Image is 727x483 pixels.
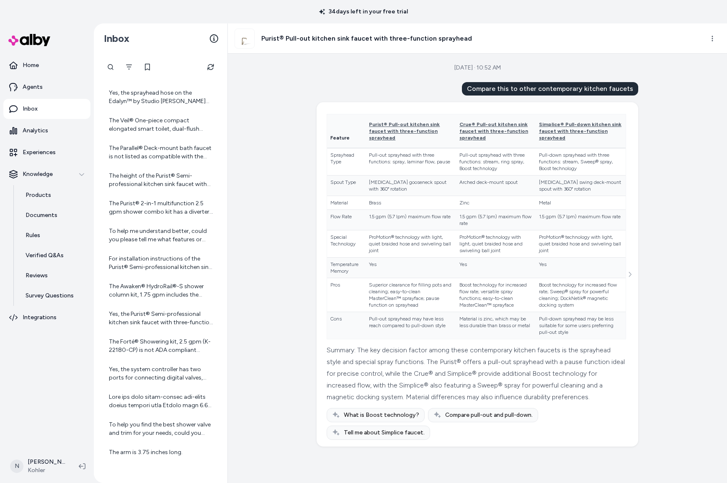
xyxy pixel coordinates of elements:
td: Pull-down sprayhead may be less suitable for some users preferring pull-out style [536,312,626,339]
td: Arched deck-mount spout [456,176,536,196]
span: What is Boost technology? [344,411,419,419]
img: 7505-BV_ISO_d2c0034088_rgb [235,29,254,48]
p: 34 days left in your free trial [314,8,413,16]
td: 1.5 gpm (5.7 lpm) maximum flow rate [456,210,536,230]
p: Reviews [26,271,48,280]
td: Zinc [456,196,536,210]
td: Material is zinc, which may be less durable than brass or metal [456,312,536,339]
div: The Forté® Showering kit, 2.5 gpm (K-22180-CP) is not ADA compliant according to the product deta... [109,338,214,354]
td: Pull-out sprayhead may have less reach compared to pull-down style [366,312,456,339]
a: Lore ips dolo sitam-consec adi-elits doeius tempori utla Etdolo magn 6.62 aliquae adm venia (qui)... [102,388,219,415]
div: To help you find the best shower valve and trim for your needs, could you please tell me what typ... [109,421,214,437]
a: Analytics [3,121,90,141]
p: Products [26,191,51,199]
span: Purist® Pull-out kitchen sink faucet with three-function sprayhead [369,121,440,141]
td: Pull-down sprayhead with three functions: stream, Sweep® spray, Boost technology [536,148,626,176]
td: Pull-out sprayhead with three functions: spray, laminar flow, pause [366,148,456,176]
a: Documents [17,205,90,225]
a: Agents [3,77,90,97]
div: Summary: The key decision factor among these contemporary kitchen faucets is the sprayhead style ... [327,344,626,403]
a: Yes, the Purist® Semi-professional kitchen sink faucet with three-function sprayhead features a u... [102,305,219,332]
a: The Purist® 2-in-1 multifunction 2.5 gpm shower combo kit has a diverter knob that you turn to ch... [102,194,219,221]
h3: Purist® Pull-out kitchen sink faucet with three-function sprayhead [261,34,472,44]
div: The Purist® 2-in-1 multifunction 2.5 gpm shower combo kit has a diverter knob that you turn to ch... [109,199,214,216]
p: Agents [23,83,43,91]
button: See more [625,269,635,279]
td: Yes [536,258,626,278]
a: The Veil® One-piece compact elongated smart toilet, dual-flush features an LED lighting that illu... [102,111,219,138]
td: Boost technology for increased flow rate; versatile spray functions; easy-to-clean MasterClean™ s... [456,278,536,312]
h2: Inbox [104,32,129,45]
div: Yes, the Purist® Semi-professional kitchen sink faucet with three-function sprayhead features a u... [109,310,214,327]
td: [MEDICAL_DATA] gooseneck spout with 360° rotation [366,176,456,196]
a: Yes, the sprayhead hose on the Edalyn™ by Studio [PERSON_NAME] Semi-professional kitchen sink fau... [102,84,219,111]
p: Analytics [23,127,48,135]
td: Flow Rate [327,210,366,230]
div: The Parallel® Deck-mount bath faucet is not listed as compatible with the older 301-k-na valve. I... [109,144,214,161]
a: The Awaken® HydroRail®-S shower column kit, 1.75 gpm includes the following parts with their resp... [102,277,219,304]
div: Yes, the system controller has two ports for connecting digital valves, allowing for a customizab... [109,365,214,382]
a: Products [17,185,90,205]
a: Experiences [3,142,90,163]
a: Inbox [3,99,90,119]
a: The height of the Purist® Semi-professional kitchen sink faucet with three-function sprayhead is ... [102,167,219,194]
a: The Forté® Showering kit, 2.5 gpm (K-22180-CP) is not ADA compliant according to the product deta... [102,333,219,359]
td: Spout Type [327,176,366,196]
p: Inbox [23,105,38,113]
div: For installation instructions of the Purist® Semi-professional kitchen sink faucet with three-fun... [109,255,214,271]
div: [DATE] · 10:52 AM [454,64,501,72]
a: Integrations [3,307,90,328]
img: alby Logo [8,34,50,46]
a: For installation instructions of the Purist® Semi-professional kitchen sink faucet with three-fun... [102,250,219,276]
p: Verified Q&As [26,251,64,260]
div: Yes, the sprayhead hose on the Edalyn™ by Studio [PERSON_NAME] Semi-professional kitchen sink fau... [109,89,214,106]
td: 1.5 gpm (5.7 lpm) maximum flow rate [366,210,456,230]
span: N [10,460,23,473]
a: Verified Q&As [17,245,90,266]
td: 1.5 gpm (5.7 lpm) maximum flow rate [536,210,626,230]
button: Filter [121,59,137,75]
p: Home [23,61,39,70]
span: Tell me about Simplice faucet. [344,429,425,437]
td: Special Technology [327,230,366,258]
button: N[PERSON_NAME]Kohler [5,453,72,480]
td: Cons [327,312,366,339]
span: Compare pull-out and pull-down. [445,411,533,419]
span: Kohler [28,466,65,475]
a: Home [3,55,90,75]
td: Material [327,196,366,210]
th: Feature [327,114,366,148]
div: The Veil® One-piece compact elongated smart toilet, dual-flush features an LED lighting that illu... [109,116,214,133]
td: Metal [536,196,626,210]
td: [MEDICAL_DATA] swing deck-mount spout with 360° rotation [536,176,626,196]
div: The arm is 3.75 inches long. [109,448,214,465]
td: Yes [366,258,456,278]
p: Experiences [23,148,56,157]
button: Knowledge [3,164,90,184]
a: To help me understand better, could you please tell me what features or qualities you are looking... [102,222,219,249]
td: Superior clearance for filling pots and cleaning; easy-to-clean MasterClean™ sprayface; pause fun... [366,278,456,312]
td: Pull-out sprayhead with three functions: stream, ring spray, Boost technology [456,148,536,176]
td: ProMotion® technology with light, quiet braided hose and swiveling ball joint [536,230,626,258]
a: Rules [17,225,90,245]
a: To help you find the best shower valve and trim for your needs, could you please tell me what typ... [102,416,219,442]
td: Yes [456,258,536,278]
td: ProMotion® technology with light, quiet braided hose and swiveling ball joint [456,230,536,258]
div: Compare this to other contemporary kitchen faucets [462,82,638,96]
div: The height of the Purist® Semi-professional kitchen sink faucet with three-function sprayhead is ... [109,172,214,189]
td: ProMotion® technology with light, quiet braided hose and swiveling ball joint [366,230,456,258]
a: The arm is 3.75 inches long. [102,443,219,470]
div: To help me understand better, could you please tell me what features or qualities you are looking... [109,227,214,244]
td: Temperature Memory [327,258,366,278]
td: Brass [366,196,456,210]
div: Lore ips dolo sitam-consec adi-elits doeius tempori utla Etdolo magn 6.62 aliquae adm venia (qui)... [109,393,214,410]
div: The Awaken® HydroRail®-S shower column kit, 1.75 gpm includes the following parts with their resp... [109,282,214,299]
a: Yes, the system controller has two ports for connecting digital valves, allowing for a customizab... [102,360,219,387]
a: Survey Questions [17,286,90,306]
p: Documents [26,211,57,220]
td: Boost technology for increased flow rate; Sweep® spray for powerful cleaning; DockNetik® magnetic... [536,278,626,312]
p: Rules [26,231,40,240]
p: Survey Questions [26,292,74,300]
span: Crue® Pull-out kitchen sink faucet with three-function sprayhead [459,121,528,141]
p: Knowledge [23,170,53,178]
